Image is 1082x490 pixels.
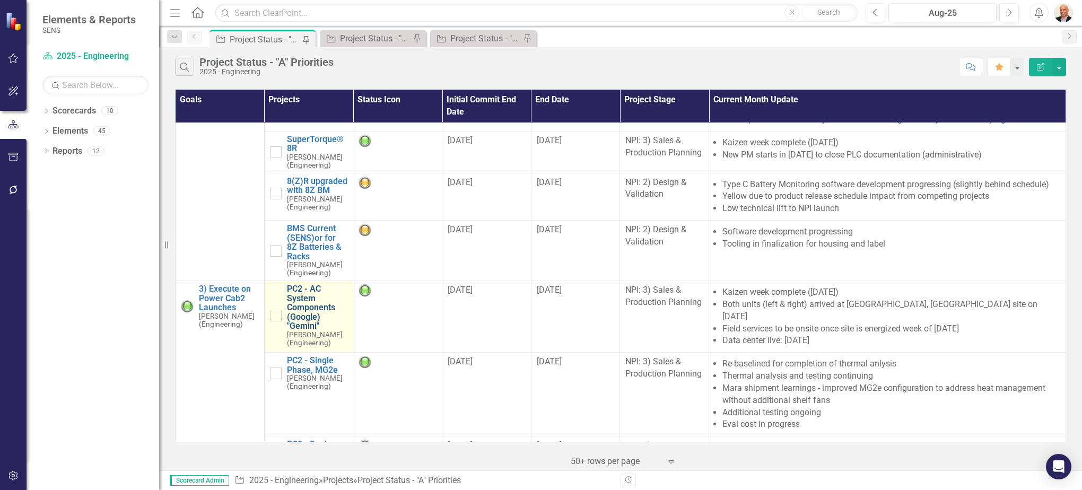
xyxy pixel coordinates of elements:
[323,475,353,485] a: Projects
[448,356,473,366] span: [DATE]
[359,224,371,237] img: Yellow: At Risk/Needs Attention
[892,7,993,20] div: Aug-25
[620,281,709,353] td: Double-Click to Edit
[722,203,1060,215] li: Low technical lift to NPI launch
[264,221,353,281] td: Double-Click to Edit Right Click for Context Menu
[4,11,24,31] img: ClearPoint Strategy
[181,300,194,313] img: Green: On Track
[722,149,1060,161] li: New PM starts in [DATE] to close PLC documentation (administrative)
[722,238,1060,250] li: Tooling in finalization for housing and label
[802,5,855,20] button: Search
[722,190,1060,203] li: Yellow due to product release schedule impact from competing projects
[620,353,709,436] td: Double-Click to Edit
[287,177,348,195] a: 8(Z)R upgraded with 8Z BM
[442,131,531,173] td: Double-Click to Edit
[264,131,353,173] td: Double-Click to Edit Right Click for Context Menu
[722,335,1060,347] li: Data center live: [DATE]
[287,356,348,374] a: PC2 - Single Phase, MG2e
[53,105,96,117] a: Scorecards
[531,173,620,221] td: Double-Click to Edit
[448,224,473,234] span: [DATE]
[625,135,702,157] span: NPI: 3) Sales & Production Planning
[722,286,1060,299] li: Kaizen week complete ([DATE])
[353,281,442,353] td: Double-Click to Edit
[722,358,1060,370] li: Re-baselined for completion of thermal anlysis
[722,323,1060,335] li: Field services to be onsite once site is energized week of [DATE]
[359,440,371,452] img: Green: On Track
[42,76,149,94] input: Search Below...
[199,68,334,76] div: 2025 - Engineering
[620,221,709,281] td: Double-Click to Edit
[215,4,858,22] input: Search ClearPoint...
[264,353,353,436] td: Double-Click to Edit Right Click for Context Menu
[230,33,300,46] div: Project Status - "A" Priorities
[537,285,562,295] span: [DATE]
[1054,3,1073,22] img: Don Nohavec
[625,177,686,199] span: NPI: 2) Design & Validation
[199,312,259,328] small: [PERSON_NAME] (Engineering)
[448,135,473,145] span: [DATE]
[709,281,1066,353] td: Double-Click to Edit
[722,382,1060,407] li: Mara shipment learnings - improved MG2e configuration to address heat management without addition...
[722,179,1060,191] li: Type C Battery Monitoring software development progressing (slightly behind schedule)
[625,356,702,379] span: NPI: 3) Sales & Production Planning
[359,356,371,369] img: Green: On Track
[88,146,104,155] div: 12
[722,418,1060,431] li: Eval cost in progress
[448,177,473,187] span: [DATE]
[170,475,229,486] span: Scorecard Admin
[53,125,88,137] a: Elements
[888,3,997,22] button: Aug-25
[442,281,531,353] td: Double-Click to Edit
[359,135,371,147] img: Green: On Track
[442,173,531,221] td: Double-Click to Edit
[264,173,353,221] td: Double-Click to Edit Right Click for Context Menu
[531,353,620,436] td: Double-Click to Edit
[722,370,1060,382] li: Thermal analysis and testing continuing
[722,114,1006,124] span: Added product functionality for customer-facing data acquisition in scoping
[625,440,681,475] span: NPI: 4) Manufacturing Ramp
[287,224,348,261] a: BMS Current (SENS)or for 8Z Batteries & Racks
[287,195,348,211] small: [PERSON_NAME] (Engineering)
[357,475,461,485] div: Project Status - "A" Priorities
[531,281,620,353] td: Double-Click to Edit
[340,32,410,45] div: Project Status - "B" Priorities
[42,26,136,34] small: SENS
[1046,454,1071,479] div: Open Intercom Messenger
[264,281,353,353] td: Double-Click to Edit Right Click for Context Menu
[353,173,442,221] td: Double-Click to Edit
[53,145,82,157] a: Reports
[448,440,473,450] span: [DATE]
[709,221,1066,281] td: Double-Click to Edit
[433,32,520,45] a: Project Status - "C" Priorities
[625,285,702,307] span: NPI: 3) Sales & Production Planning
[709,353,1066,436] td: Double-Click to Edit
[722,299,1060,323] li: Both units (left & right) arrived at [GEOGRAPHIC_DATA], [GEOGRAPHIC_DATA] site on [DATE]
[287,153,348,169] small: [PERSON_NAME] (Engineering)
[322,32,410,45] a: Project Status - "B" Priorities
[287,261,348,277] small: [PERSON_NAME] (Engineering)
[359,284,371,297] img: Green: On Track
[537,440,562,450] span: [DATE]
[353,221,442,281] td: Double-Click to Edit
[537,224,562,234] span: [DATE]
[176,59,265,281] td: Double-Click to Edit Right Click for Context Menu
[442,221,531,281] td: Double-Click to Edit
[817,8,840,16] span: Search
[353,353,442,436] td: Double-Click to Edit
[620,131,709,173] td: Double-Click to Edit
[93,127,110,136] div: 45
[199,284,259,312] a: 3) Execute on Power Cab2 Launches
[722,407,1060,419] li: Additional testing ongoing
[722,226,1060,238] li: Software development progressing
[359,177,371,189] img: Yellow: At Risk/Needs Attention
[234,475,613,487] div: » »
[249,475,319,485] a: 2025 - Engineering
[199,56,334,68] div: Project Status - "A" Priorities
[287,284,348,331] a: PC2 - AC System Components (Google) "Gemini"
[353,131,442,173] td: Double-Click to Edit
[537,177,562,187] span: [DATE]
[448,285,473,295] span: [DATE]
[287,135,348,153] a: SuperTorque® 8R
